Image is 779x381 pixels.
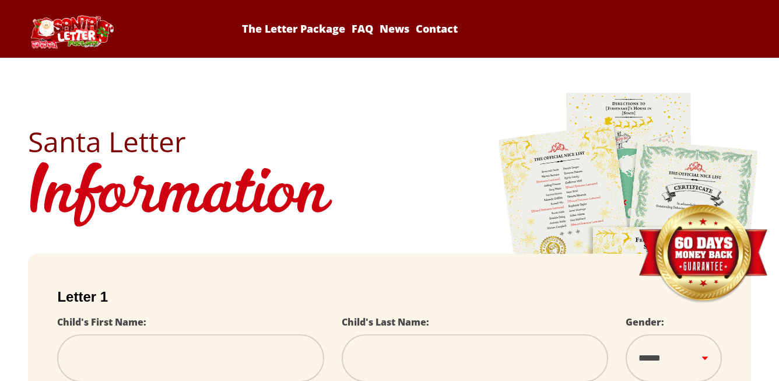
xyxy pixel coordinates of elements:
a: FAQ [349,22,375,36]
label: Child's First Name: [57,316,146,328]
h2: Santa Letter [28,128,750,156]
img: Money Back Guarantee [637,204,769,304]
label: Child's Last Name: [342,316,429,328]
h2: Letter 1 [57,289,721,305]
a: Contact [414,22,460,36]
a: The Letter Package [240,22,347,36]
img: Santa Letter Logo [28,15,115,48]
label: Gender: [626,316,664,328]
a: News [377,22,411,36]
h1: Information [28,156,750,236]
